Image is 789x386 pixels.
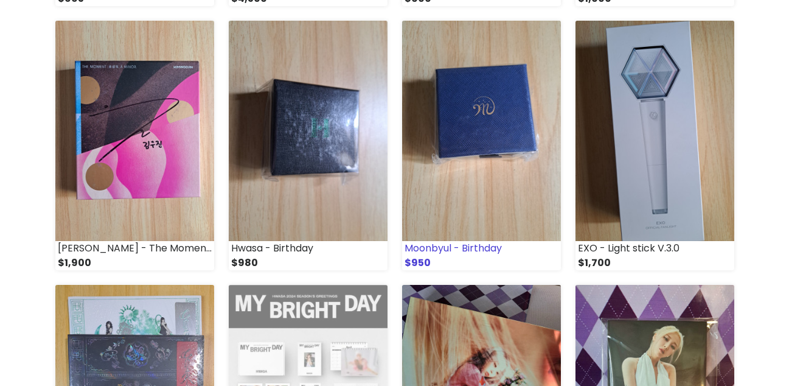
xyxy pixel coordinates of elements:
div: Moonbyul - Birthday [402,241,561,256]
img: small_1713465237063.jpeg [575,21,734,241]
img: small_1713465918080.jpeg [55,21,214,241]
img: small_1713488835878.jpeg [402,21,561,241]
a: Hwasa - Birthday $980 [229,21,388,270]
div: EXO - Light stick V.3.0 [575,241,734,256]
a: [PERSON_NAME] - The Moment : 未成年, A Minor $1,900 [55,21,214,270]
div: $1,700 [575,256,734,270]
img: small_1713488750964.jpeg [229,21,388,241]
a: Moonbyul - Birthday $950 [402,21,561,270]
div: $980 [229,256,388,270]
div: [PERSON_NAME] - The Moment : 未成年, A Minor [55,241,214,256]
div: $950 [402,256,561,270]
div: $1,900 [55,256,214,270]
a: EXO - Light stick V.3.0 $1,700 [575,21,734,270]
div: Hwasa - Birthday [229,241,388,256]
